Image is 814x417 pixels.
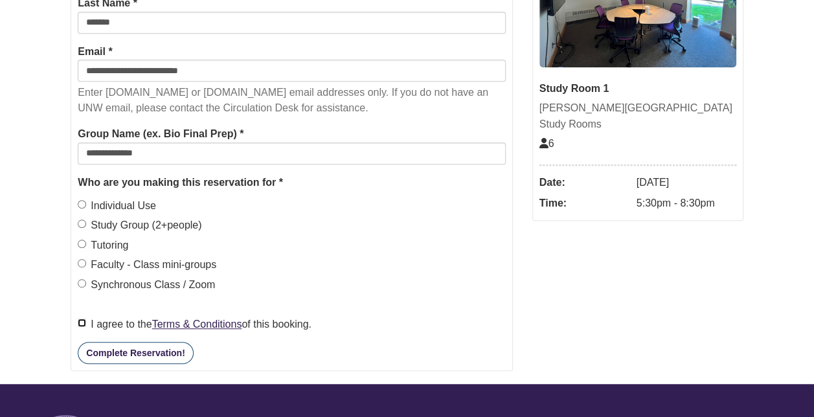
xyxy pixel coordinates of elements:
[78,197,156,214] label: Individual Use
[78,256,216,273] label: Faculty - Class mini-groups
[78,316,311,333] label: I agree to the of this booking.
[78,342,193,364] button: Complete Reservation!
[539,80,736,97] div: Study Room 1
[539,172,630,193] dt: Date:
[539,138,554,149] span: The capacity of this space
[78,279,86,287] input: Synchronous Class / Zoom
[78,217,201,234] label: Study Group (2+people)
[78,85,505,116] p: Enter [DOMAIN_NAME] or [DOMAIN_NAME] email addresses only. If you do not have an UNW email, pleas...
[637,193,736,214] dd: 5:30pm - 8:30pm
[78,259,86,267] input: Faculty - Class mini-groups
[539,100,736,133] div: [PERSON_NAME][GEOGRAPHIC_DATA] Study Rooms
[539,193,630,214] dt: Time:
[78,220,86,228] input: Study Group (2+people)
[78,43,112,60] label: Email *
[78,237,128,254] label: Tutoring
[78,276,215,293] label: Synchronous Class / Zoom
[78,240,86,248] input: Tutoring
[152,319,242,330] a: Terms & Conditions
[637,172,736,193] dd: [DATE]
[78,200,86,208] input: Individual Use
[78,319,86,327] input: I agree to theTerms & Conditionsof this booking.
[78,174,505,191] legend: Who are you making this reservation for *
[78,126,243,142] label: Group Name (ex. Bio Final Prep) *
